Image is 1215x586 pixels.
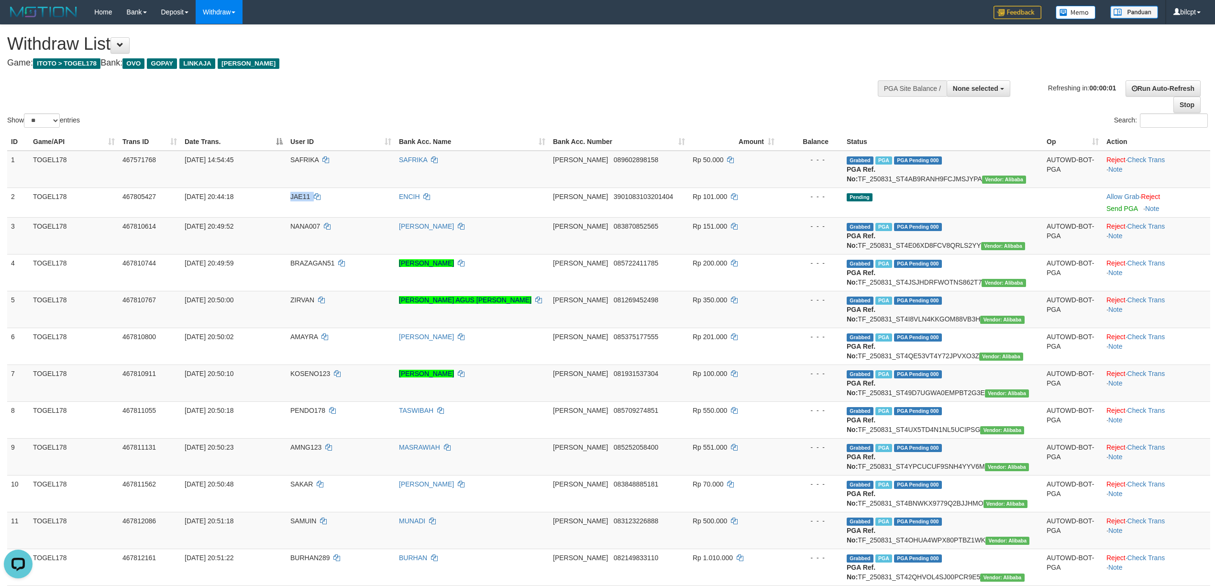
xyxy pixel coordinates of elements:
[122,407,156,414] span: 467811055
[1127,443,1165,451] a: Check Trans
[847,518,873,526] span: Grabbed
[875,518,892,526] span: Marked by bilcs1
[980,316,1024,324] span: Vendor URL: https://settle4.1velocity.biz
[782,406,839,415] div: - - -
[1106,407,1126,414] a: Reject
[1106,443,1126,451] a: Reject
[614,480,658,488] span: Copy 083848885181 to clipboard
[1103,512,1210,549] td: · ·
[29,133,119,151] th: Game/API: activate to sort column ascending
[7,365,29,401] td: 7
[1127,296,1165,304] a: Check Trans
[122,517,156,525] span: 467812086
[185,480,233,488] span: [DATE] 20:50:48
[7,254,29,291] td: 4
[847,156,873,165] span: Grabbed
[981,242,1025,250] span: Vendor URL: https://settle4.1velocity.biz
[878,80,947,97] div: PGA Site Balance /
[875,297,892,305] span: Marked by bilcs1
[399,370,454,377] a: [PERSON_NAME]
[875,223,892,231] span: Marked by bilcs1
[1173,97,1201,113] a: Stop
[1056,6,1096,19] img: Button%20Memo.svg
[843,133,1043,151] th: Status
[875,407,892,415] span: Marked by bilcs1
[782,221,839,231] div: - - -
[399,193,420,200] a: ENCIH
[689,133,778,151] th: Amount: activate to sort column ascending
[290,554,330,562] span: BURHAN289
[1127,333,1165,341] a: Check Trans
[185,259,233,267] span: [DATE] 20:49:59
[843,254,1043,291] td: TF_250831_ST4JSJHDRFWOTNS862T7
[614,333,658,341] span: Copy 085375177555 to clipboard
[843,401,1043,438] td: TF_250831_ST4UX5TD4N1NL5UCIPSG
[1043,475,1103,512] td: AUTOWD-BOT-PGA
[782,155,839,165] div: - - -
[894,518,942,526] span: PGA Pending
[7,151,29,188] td: 1
[1108,564,1123,571] a: Note
[1108,166,1123,173] a: Note
[847,333,873,342] span: Grabbed
[982,176,1026,184] span: Vendor URL: https://settle4.1velocity.biz
[847,407,873,415] span: Grabbed
[1127,517,1165,525] a: Check Trans
[847,260,873,268] span: Grabbed
[847,564,875,581] b: PGA Ref. No:
[1127,407,1165,414] a: Check Trans
[1145,205,1160,212] a: Note
[847,306,875,323] b: PGA Ref. No:
[782,332,839,342] div: - - -
[778,133,843,151] th: Balance
[553,156,608,164] span: [PERSON_NAME]
[894,223,942,231] span: PGA Pending
[693,296,727,304] span: Rp 350.000
[1106,480,1126,488] a: Reject
[399,517,425,525] a: MUNADI
[29,438,119,475] td: TOGEL178
[1108,416,1123,424] a: Note
[7,58,800,68] h4: Game: Bank:
[980,574,1024,582] span: Vendor URL: https://settle4.1velocity.biz
[847,166,875,183] b: PGA Ref. No:
[7,512,29,549] td: 11
[290,480,313,488] span: SAKAR
[875,260,892,268] span: Marked by bilcs1
[894,407,942,415] span: PGA Pending
[553,222,608,230] span: [PERSON_NAME]
[399,407,433,414] a: TASWIBAH
[119,133,181,151] th: Trans ID: activate to sort column ascending
[1043,328,1103,365] td: AUTOWD-BOT-PGA
[290,443,321,451] span: AMNG123
[875,333,892,342] span: Marked by bilcs1
[843,151,1043,188] td: TF_250831_ST4AB9RANH9FCJMSJYPA
[1106,333,1126,341] a: Reject
[1106,554,1126,562] a: Reject
[847,370,873,378] span: Grabbed
[181,133,287,151] th: Date Trans.: activate to sort column descending
[122,222,156,230] span: 467810614
[614,156,658,164] span: Copy 089602898158 to clipboard
[847,379,875,397] b: PGA Ref. No:
[399,333,454,341] a: [PERSON_NAME]
[1103,217,1210,254] td: · ·
[843,365,1043,401] td: TF_250831_ST49D7UGWA0EMPBT2G3E
[847,269,875,286] b: PGA Ref. No:
[1127,480,1165,488] a: Check Trans
[29,291,119,328] td: TOGEL178
[290,259,335,267] span: BRAZAGAN51
[399,480,454,488] a: [PERSON_NAME]
[185,443,233,451] span: [DATE] 20:50:23
[1108,343,1123,350] a: Note
[953,85,998,92] span: None selected
[1106,205,1138,212] a: Send PGA
[185,333,233,341] span: [DATE] 20:50:02
[185,156,233,164] span: [DATE] 14:54:45
[122,296,156,304] span: 467810767
[7,113,80,128] label: Show entries
[122,443,156,451] span: 467811131
[553,443,608,451] span: [PERSON_NAME]
[843,438,1043,475] td: TF_250831_ST4YPCUCUF9SNH4YYV6M
[847,193,873,201] span: Pending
